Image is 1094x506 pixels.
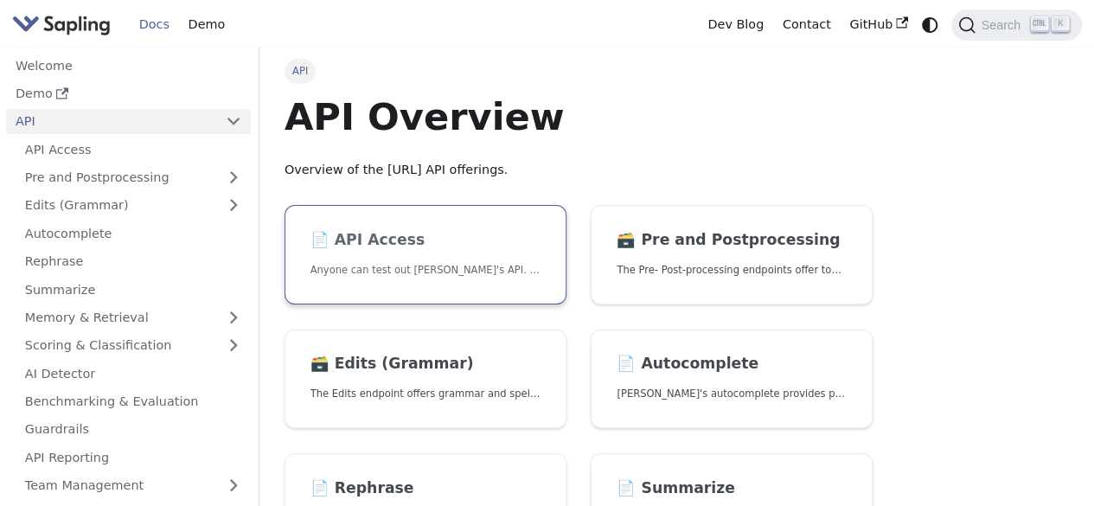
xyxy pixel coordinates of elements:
[285,205,566,304] a: 📄️ API AccessAnyone can test out [PERSON_NAME]'s API. To get started with the API, simply:
[591,205,873,304] a: 🗃️ Pre and PostprocessingThe Pre- Post-processing endpoints offer tools for preparing your text d...
[310,386,541,402] p: The Edits endpoint offers grammar and spell checking.
[617,479,847,498] h2: Summarize
[16,305,251,330] a: Memory & Retrieval
[285,93,873,140] h1: API Overview
[773,11,841,38] a: Contact
[591,330,873,429] a: 📄️ Autocomplete[PERSON_NAME]'s autocomplete provides predictions of the next few characters or words
[130,11,179,38] a: Docs
[16,361,251,386] a: AI Detector
[285,59,873,83] nav: Breadcrumbs
[617,355,847,374] h2: Autocomplete
[698,11,772,38] a: Dev Blog
[6,53,251,78] a: Welcome
[16,221,251,246] a: Autocomplete
[16,277,251,302] a: Summarize
[617,262,847,279] p: The Pre- Post-processing endpoints offer tools for preparing your text data for ingestation as we...
[617,386,847,402] p: Sapling's autocomplete provides predictions of the next few characters or words
[16,137,251,162] a: API Access
[285,59,317,83] span: API
[16,165,251,190] a: Pre and Postprocessing
[310,262,541,279] p: Anyone can test out Sapling's API. To get started with the API, simply:
[16,473,251,498] a: Team Management
[840,11,917,38] a: GitHub
[179,11,234,38] a: Demo
[1052,16,1069,32] kbd: K
[951,10,1081,41] button: Search (Ctrl+K)
[310,355,541,374] h2: Edits (Grammar)
[12,12,117,37] a: Sapling.ai
[6,109,216,134] a: API
[16,389,251,414] a: Benchmarking & Evaluation
[617,231,847,250] h2: Pre and Postprocessing
[6,81,251,106] a: Demo
[216,109,251,134] button: Collapse sidebar category 'API'
[16,333,251,358] a: Scoring & Classification
[310,479,541,498] h2: Rephrase
[16,249,251,274] a: Rephrase
[16,193,251,218] a: Edits (Grammar)
[976,18,1031,32] span: Search
[918,12,943,37] button: Switch between dark and light mode (currently system mode)
[16,445,251,470] a: API Reporting
[285,160,873,181] p: Overview of the [URL] API offerings.
[285,330,566,429] a: 🗃️ Edits (Grammar)The Edits endpoint offers grammar and spell checking.
[12,12,111,37] img: Sapling.ai
[310,231,541,250] h2: API Access
[16,417,251,442] a: Guardrails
